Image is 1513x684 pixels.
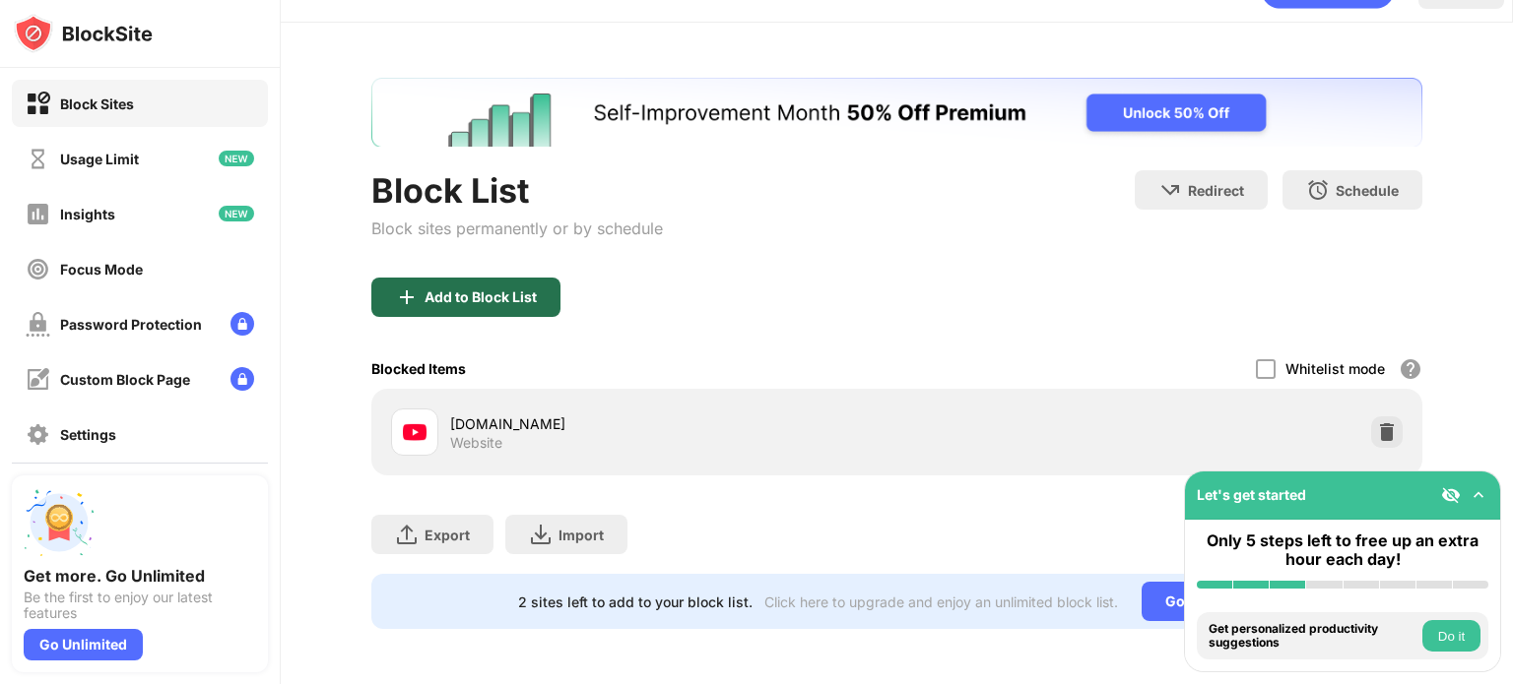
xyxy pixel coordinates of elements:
div: Be the first to enjoy our latest features [24,590,256,621]
img: new-icon.svg [219,151,254,166]
img: omni-setup-toggle.svg [1469,485,1488,505]
div: Settings [60,426,116,443]
img: customize-block-page-off.svg [26,367,50,392]
div: [DOMAIN_NAME] [450,413,896,434]
img: settings-off.svg [26,422,50,447]
div: Insights [60,206,115,222]
img: eye-not-visible.svg [1441,485,1461,505]
div: Redirect [1188,182,1244,199]
div: Block Sites [60,95,134,112]
div: Block List [371,170,663,211]
div: Import [559,527,604,543]
img: focus-off.svg [26,257,50,281]
img: lock-menu.svg [230,312,254,336]
img: time-usage-off.svg [26,147,50,171]
div: Focus Mode [60,261,143,278]
iframe: Banner [371,78,1422,147]
div: Go Unlimited [24,629,143,660]
div: Usage Limit [60,151,139,167]
div: Get more. Go Unlimited [24,566,256,586]
div: Export [425,527,470,543]
div: 2 sites left to add to your block list. [518,593,753,610]
div: Password Protection [60,316,202,333]
img: favicons [403,420,427,444]
div: Get personalized productivity suggestions [1209,622,1417,651]
div: Block sites permanently or by schedule [371,218,663,238]
div: Click here to upgrade and enjoy an unlimited block list. [764,593,1118,610]
button: Do it [1422,620,1480,652]
img: insights-off.svg [26,202,50,226]
div: Let's get started [1197,486,1306,503]
div: Whitelist mode [1285,360,1385,377]
div: Custom Block Page [60,371,190,388]
div: Schedule [1336,182,1399,199]
img: new-icon.svg [219,206,254,221]
div: Go Unlimited [1142,582,1277,621]
div: Add to Block List [425,289,537,305]
img: push-unlimited.svg [24,487,95,558]
div: Blocked Items [371,360,466,377]
img: password-protection-off.svg [26,312,50,337]
div: Website [450,434,502,452]
img: logo-blocksite.svg [14,14,153,53]
img: lock-menu.svg [230,367,254,391]
div: Only 5 steps left to free up an extra hour each day! [1197,531,1488,569]
img: block-on.svg [26,92,50,116]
